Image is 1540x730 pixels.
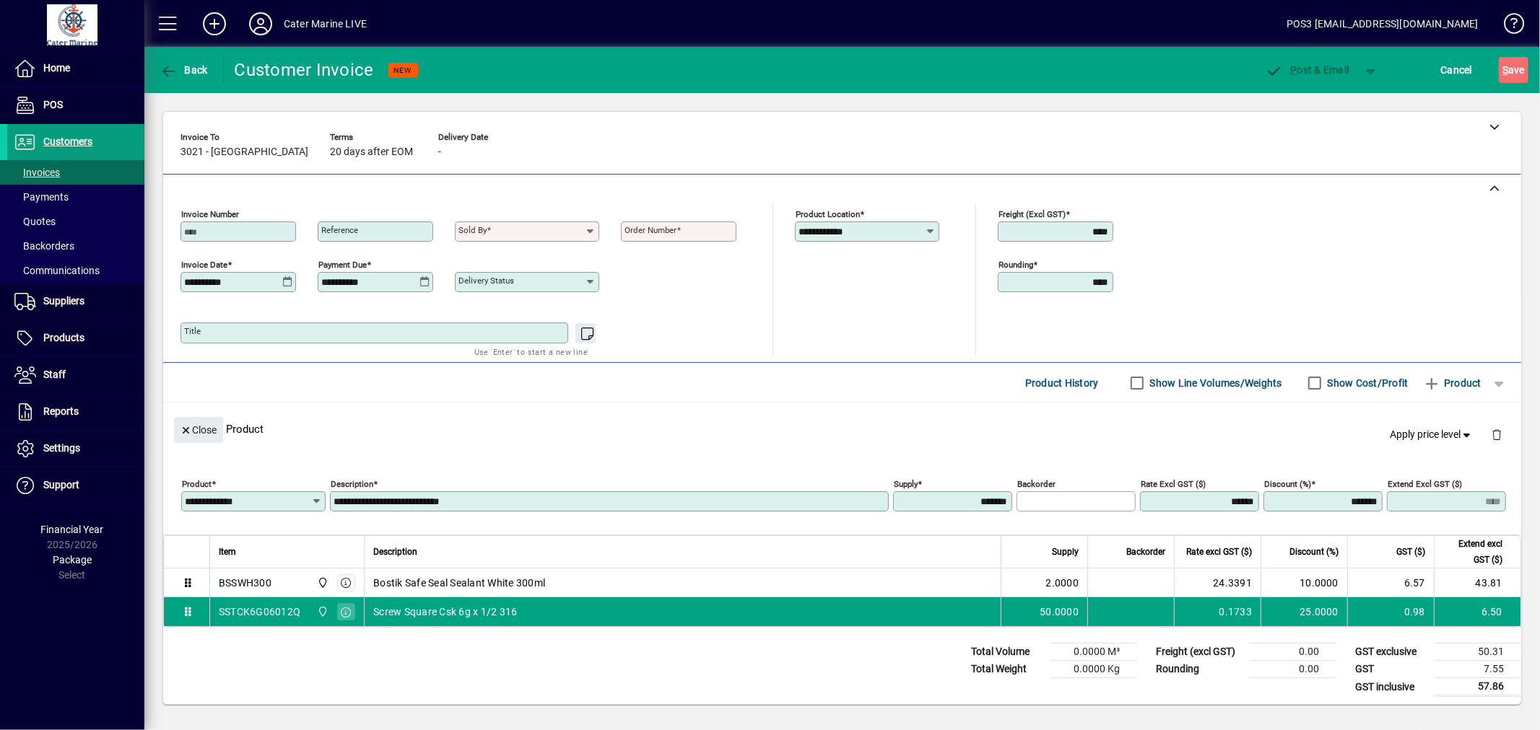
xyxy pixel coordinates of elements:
div: BSSWH300 [219,576,271,590]
mat-label: Reference [321,225,358,235]
td: GST exclusive [1348,643,1435,661]
mat-label: Product [182,479,212,489]
div: 0.1733 [1183,604,1252,619]
span: Package [53,554,92,566]
div: SSTCK6G06012Q [219,604,300,619]
div: Cater Marine LIVE [284,12,367,35]
a: Quotes [7,209,144,234]
td: Freight (excl GST) [1149,643,1250,661]
a: Support [7,467,144,503]
a: Staff [7,357,144,393]
mat-label: Rate excl GST ($) [1141,479,1206,489]
a: Knowledge Base [1493,3,1522,50]
span: Supply [1052,544,1079,560]
span: 20 days after EOM [330,146,413,158]
td: 6.50 [1434,597,1521,626]
span: P [1291,64,1297,76]
button: Delete [1479,417,1514,452]
span: Suppliers [43,295,84,307]
mat-label: Title [184,326,201,336]
button: Back [156,57,212,83]
mat-label: Invoice number [181,209,239,219]
button: Product History [1019,370,1105,396]
td: 25.0000 [1261,597,1347,626]
td: Total Weight [964,661,1050,678]
a: Products [7,320,144,356]
span: GST ($) [1396,544,1425,560]
span: Product History [1025,371,1099,395]
a: Home [7,50,144,87]
span: Products [43,332,84,343]
span: Rate excl GST ($) [1186,544,1252,560]
span: 2.0000 [1046,576,1079,590]
td: Rounding [1149,661,1250,678]
app-page-header-button: Delete [1479,428,1514,441]
span: Description [373,544,417,560]
mat-label: Backorder [1017,479,1056,489]
span: POS [43,99,63,110]
button: Close [174,417,223,443]
td: 0.0000 Kg [1050,661,1137,678]
span: S [1502,64,1508,76]
button: Post & Email [1258,57,1357,83]
mat-label: Freight (excl GST) [999,209,1066,219]
span: Apply price level [1391,427,1474,442]
button: Cancel [1437,57,1476,83]
span: Cancel [1441,58,1473,82]
button: Apply price level [1385,422,1480,448]
div: POS3 [EMAIL_ADDRESS][DOMAIN_NAME] [1287,12,1479,35]
td: 10.0000 [1261,568,1347,597]
mat-label: Sold by [458,225,487,235]
div: Customer Invoice [235,58,374,82]
a: POS [7,87,144,123]
mat-label: Description [331,479,373,489]
label: Show Cost/Profit [1325,376,1409,390]
span: Home [43,62,70,74]
button: Profile [238,11,284,37]
span: Item [219,544,236,560]
span: Cater Marine [313,575,330,591]
span: Reports [43,405,79,417]
span: - [438,146,441,158]
td: 43.81 [1434,568,1521,597]
td: 0.00 [1250,643,1336,661]
mat-label: Discount (%) [1264,479,1311,489]
td: 6.57 [1347,568,1434,597]
span: Product [1423,371,1482,395]
app-page-header-button: Back [144,57,224,83]
td: 0.0000 M³ [1050,643,1137,661]
a: Communications [7,258,144,283]
mat-label: Order number [625,225,677,235]
button: Add [191,11,238,37]
span: Support [43,479,79,491]
span: ave [1502,58,1525,82]
button: Product [1416,370,1489,396]
span: ost & Email [1266,64,1349,76]
span: Invoices [14,167,60,178]
mat-label: Invoice date [181,260,227,270]
span: Extend excl GST ($) [1443,536,1502,568]
mat-label: Extend excl GST ($) [1388,479,1462,489]
div: 24.3391 [1183,576,1252,590]
a: Settings [7,431,144,467]
span: Discount (%) [1289,544,1339,560]
span: Close [180,418,217,442]
span: Bostik Safe Seal Sealant White 300ml [373,576,545,590]
td: Total Volume [964,643,1050,661]
td: 7.55 [1435,661,1521,678]
span: Quotes [14,216,56,227]
a: Invoices [7,160,144,185]
span: Financial Year [41,524,104,535]
span: Back [160,64,208,76]
span: NEW [394,66,412,75]
app-page-header-button: Close [170,423,227,436]
span: Customers [43,136,92,147]
label: Show Line Volumes/Weights [1147,376,1282,390]
mat-label: Rounding [999,260,1033,270]
button: Save [1499,57,1528,83]
td: GST inclusive [1348,678,1435,696]
span: Screw Square Csk 6g x 1/2 316 [373,604,517,619]
td: 0.98 [1347,597,1434,626]
td: 50.31 [1435,643,1521,661]
td: 0.00 [1250,661,1336,678]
